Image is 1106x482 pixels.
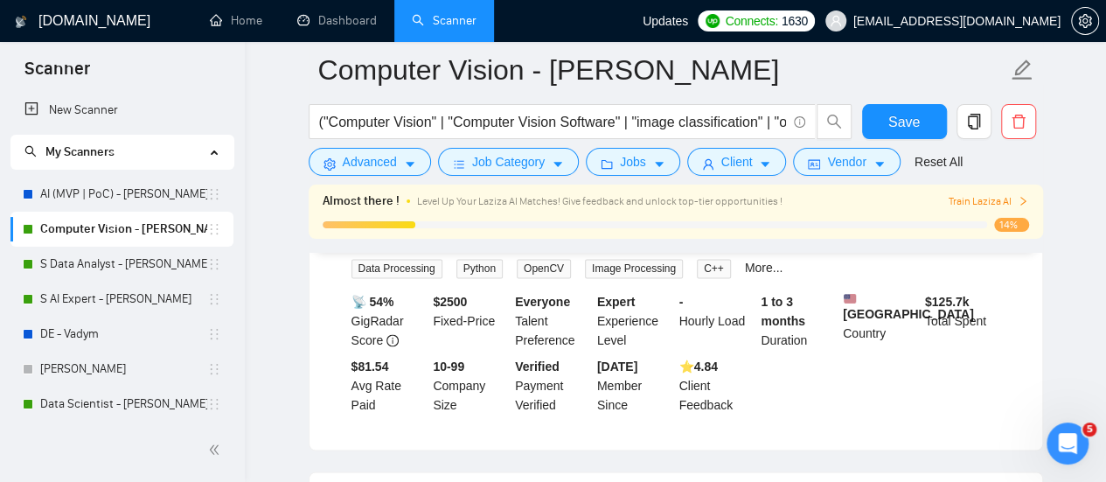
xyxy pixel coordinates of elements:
span: Almost there ! [323,192,400,211]
span: search [24,145,37,157]
span: holder [207,397,221,411]
div: Member Since [594,357,676,415]
a: setting [1071,14,1099,28]
span: holder [207,187,221,201]
b: 10-99 [433,360,464,374]
button: userClientcaret-down [687,148,787,176]
li: S AI Expert - Vlad [10,282,233,317]
button: delete [1001,104,1036,139]
span: holder [207,292,221,306]
span: caret-down [873,157,886,171]
span: caret-down [759,157,771,171]
button: settingAdvancedcaret-down [309,148,431,176]
div: Total Spent [922,292,1004,350]
b: - [679,295,684,309]
li: AI (MVP | PoC) - Vitaliy [10,177,233,212]
button: folderJobscaret-down [586,148,680,176]
div: GigRadar Score [348,292,430,350]
span: 14% [994,218,1029,232]
a: homeHome [210,13,262,28]
button: barsJob Categorycaret-down [438,148,579,176]
a: Computer Vision - [PERSON_NAME] [40,212,207,247]
span: Job Category [472,152,545,171]
span: setting [323,157,336,171]
b: $81.54 [351,360,389,374]
button: idcardVendorcaret-down [793,148,900,176]
span: My Scanners [24,144,115,159]
span: Updates [643,14,688,28]
span: right [1018,196,1028,206]
li: New Scanner [10,93,233,128]
a: S Data Analyst - [PERSON_NAME] [40,247,207,282]
button: search [817,104,852,139]
span: Advanced [343,152,397,171]
b: 1 to 3 months [761,295,805,328]
span: bars [453,157,465,171]
li: DE - Vadym [10,317,233,352]
div: Avg Rate Paid [348,357,430,415]
img: 🇺🇸 [844,292,856,304]
span: info-circle [794,116,805,128]
span: Vendor [827,152,866,171]
div: Company Size [429,357,511,415]
span: info-circle [386,334,399,346]
input: Scanner name... [318,48,1007,92]
span: C++ [697,259,731,278]
span: Image Processing [585,259,683,278]
a: Reset All [915,152,963,171]
div: Payment Verified [511,357,594,415]
b: $ 125.7k [925,295,970,309]
a: More... [745,261,783,275]
div: Fixed-Price [429,292,511,350]
span: My Scanners [45,144,115,159]
span: edit [1011,59,1033,81]
span: Data Processing [351,259,442,278]
div: Hourly Load [676,292,758,350]
img: logo [15,8,27,36]
span: holder [207,362,221,376]
a: S AI Expert - [PERSON_NAME] [40,282,207,317]
span: OpenCV [517,259,571,278]
iframe: Intercom live chat [1047,423,1089,465]
span: caret-down [404,157,416,171]
span: delete [1002,114,1035,129]
li: S Data Analyst - Vlad [10,247,233,282]
span: holder [207,222,221,236]
button: Save [862,104,947,139]
div: Experience Level [594,292,676,350]
img: upwork-logo.png [706,14,720,28]
span: caret-down [552,157,564,171]
span: Client [721,152,753,171]
span: Python [456,259,503,278]
a: searchScanner [412,13,476,28]
span: user [702,157,714,171]
button: Train Laziza AI [948,193,1028,210]
span: caret-down [653,157,665,171]
b: ⭐️ 4.84 [679,360,718,374]
a: New Scanner [24,93,219,128]
b: Everyone [515,295,570,309]
button: copy [956,104,991,139]
li: Data Scientist - Viktoria [10,387,233,422]
a: [PERSON_NAME] [40,352,207,387]
b: Verified [515,360,560,374]
span: 5 [1082,423,1096,437]
b: [DATE] [597,360,637,374]
span: 1630 [782,11,808,31]
li: Computer Vision - Vlad [10,212,233,247]
span: double-left [208,441,226,458]
div: Country [839,292,922,350]
span: idcard [808,157,820,171]
span: folder [601,157,613,171]
span: search [817,114,851,129]
b: Expert [597,295,636,309]
span: Connects: [725,11,777,31]
span: holder [207,327,221,341]
a: AI (MVP | PoC) - [PERSON_NAME] [40,177,207,212]
span: Save [888,111,920,133]
a: Data Scientist - [PERSON_NAME] [40,387,207,422]
span: setting [1072,14,1098,28]
b: $ 2500 [433,295,467,309]
button: setting [1071,7,1099,35]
